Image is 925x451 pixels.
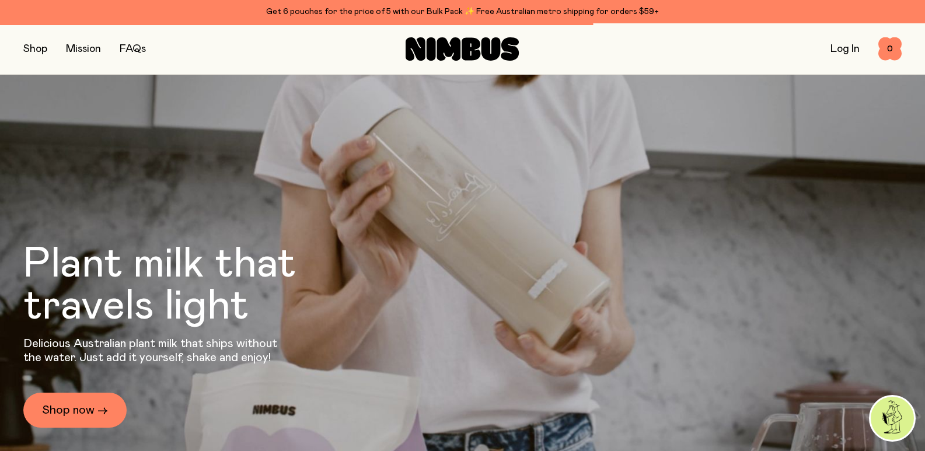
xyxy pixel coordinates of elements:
a: Shop now → [23,393,127,428]
h1: Plant milk that travels light [23,243,359,327]
div: Get 6 pouches for the price of 5 with our Bulk Pack ✨ Free Australian metro shipping for orders $59+ [23,5,902,19]
a: Mission [66,44,101,54]
a: FAQs [120,44,146,54]
p: Delicious Australian plant milk that ships without the water. Just add it yourself, shake and enjoy! [23,337,285,365]
button: 0 [878,37,902,61]
img: agent [871,397,914,440]
a: Log In [830,44,860,54]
